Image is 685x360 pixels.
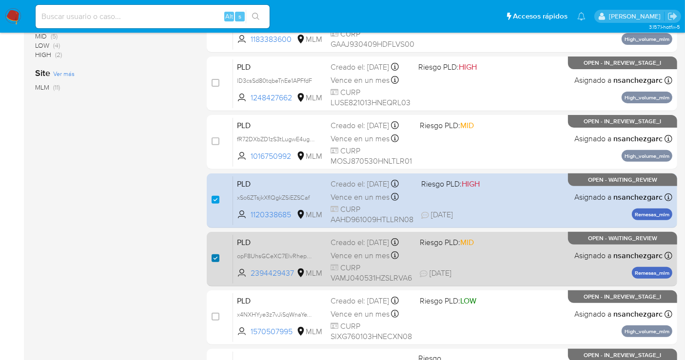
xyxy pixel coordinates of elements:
span: Alt [225,12,233,21]
button: search-icon [246,10,266,23]
p: nancy.sanchezgarcia@mercadolibre.com.mx [609,12,664,21]
a: Notificaciones [577,12,586,20]
a: Salir [667,11,678,21]
span: s [238,12,241,21]
span: 3.157.1-hotfix-5 [649,23,680,31]
input: Buscar usuario o caso... [36,10,270,23]
span: Accesos rápidos [513,11,568,21]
